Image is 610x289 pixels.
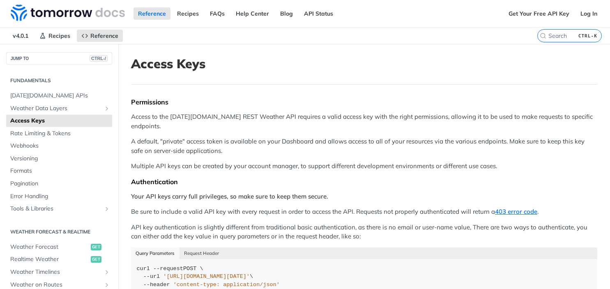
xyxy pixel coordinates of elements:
[10,180,110,188] span: Pagination
[10,167,110,175] span: Formats
[131,162,597,171] p: Multiple API keys can be created by your account manager, to support different development enviro...
[504,7,574,20] a: Get Your Free API Key
[10,255,89,264] span: Realtime Weather
[131,192,328,200] strong: Your API keys carry full privileges, so make sure to keep them secure.
[137,266,150,272] span: curl
[173,7,203,20] a: Recipes
[90,55,108,62] span: CTRL-/
[131,56,597,71] h1: Access Keys
[6,115,112,127] a: Access Keys
[6,253,112,266] a: Realtime Weatherget
[163,273,250,280] span: '[URL][DOMAIN_NAME][DATE]'
[6,165,112,177] a: Formats
[143,273,160,280] span: --url
[231,7,274,20] a: Help Center
[77,30,123,42] a: Reference
[104,206,110,212] button: Show subpages for Tools & Libraries
[131,137,597,155] p: A default, "private" access token is available on your Dashboard and allows access to all of your...
[134,7,170,20] a: Reference
[104,105,110,112] button: Show subpages for Weather Data Layers
[6,228,112,236] h2: Weather Forecast & realtime
[6,178,112,190] a: Pagination
[131,223,597,241] p: API key authentication is slightly different from traditional basic authentication, as there is n...
[6,203,112,215] a: Tools & LibrariesShow subpages for Tools & Libraries
[104,282,110,288] button: Show subpages for Weather on Routes
[10,142,110,150] span: Webhooks
[10,192,110,201] span: Error Handling
[137,265,592,289] div: POST \ \
[6,127,112,140] a: Rate Limiting & Tokens
[91,256,101,263] span: get
[8,30,33,42] span: v4.0.1
[180,247,224,259] button: Request Header
[10,117,110,125] span: Access Keys
[104,269,110,275] button: Show subpages for Weather Timelines
[6,52,112,65] button: JUMP TOCTRL-/
[205,7,229,20] a: FAQs
[10,268,101,276] span: Weather Timelines
[6,241,112,253] a: Weather Forecastget
[6,102,112,115] a: Weather Data LayersShow subpages for Weather Data Layers
[10,205,101,213] span: Tools & Libraries
[540,32,546,39] svg: Search
[10,92,110,100] span: [DATE][DOMAIN_NAME] APIs
[131,98,597,106] div: Permissions
[6,153,112,165] a: Versioning
[10,155,110,163] span: Versioning
[131,112,597,131] p: Access to the [DATE][DOMAIN_NAME] REST Weather API requires a valid access key with the right per...
[153,266,183,272] span: --request
[6,90,112,102] a: [DATE][DOMAIN_NAME] APIs
[276,7,297,20] a: Blog
[576,7,602,20] a: Log In
[6,140,112,152] a: Webhooks
[299,7,338,20] a: API Status
[48,32,70,39] span: Recipes
[10,129,110,138] span: Rate Limiting & Tokens
[131,178,597,186] div: Authentication
[6,190,112,203] a: Error Handling
[495,208,537,215] a: 403 error code
[10,104,101,113] span: Weather Data Layers
[6,77,112,84] h2: Fundamentals
[90,32,118,39] span: Reference
[11,5,125,21] img: Tomorrow.io Weather API Docs
[10,243,89,251] span: Weather Forecast
[35,30,75,42] a: Recipes
[6,266,112,278] a: Weather TimelinesShow subpages for Weather Timelines
[131,207,597,217] p: Be sure to include a valid API key with every request in order to access the API. Requests not pr...
[143,282,170,288] span: --header
[10,281,101,289] span: Weather on Routes
[576,32,599,40] kbd: CTRL-K
[91,244,101,250] span: get
[173,282,280,288] span: 'content-type: application/json'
